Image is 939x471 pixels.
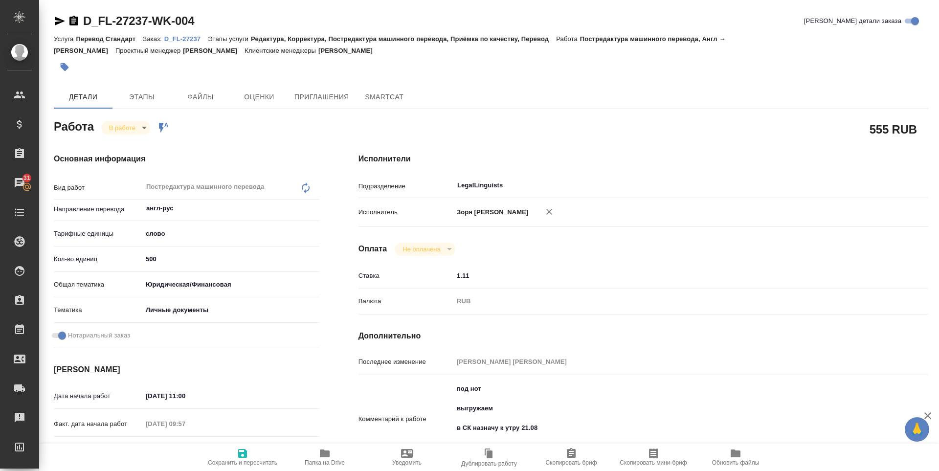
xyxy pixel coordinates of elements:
[453,269,881,283] input: ✎ Введи что-нибудь
[251,35,556,43] p: Редактура, Корректура, Постредактура машинного перевода, Приёмка по качеству, Перевод
[620,459,687,466] span: Скопировать мини-бриф
[60,91,107,103] span: Детали
[712,459,760,466] span: Обновить файлы
[538,201,560,223] button: Удалить исполнителя
[142,252,319,266] input: ✎ Введи что-нибудь
[106,124,138,132] button: В работе
[453,207,529,217] p: Зоря [PERSON_NAME]
[358,243,387,255] h4: Оплата
[101,121,150,135] div: В работе
[54,254,142,264] p: Кол-во единиц
[909,419,925,440] span: 🙏
[183,47,245,54] p: [PERSON_NAME]
[530,444,612,471] button: Скопировать бриф
[54,183,142,193] p: Вид работ
[54,229,142,239] p: Тарифные единицы
[694,444,777,471] button: Обновить файлы
[54,364,319,376] h4: [PERSON_NAME]
[54,391,142,401] p: Дата начала работ
[294,91,349,103] span: Приглашения
[804,16,901,26] span: [PERSON_NAME] детали заказа
[18,173,36,183] span: 31
[556,35,580,43] p: Работа
[358,296,453,306] p: Валюта
[54,35,76,43] p: Услуга
[395,243,455,256] div: В работе
[612,444,694,471] button: Скопировать мини-бриф
[142,417,228,431] input: Пустое поле
[142,225,319,242] div: слово
[68,15,80,27] button: Скопировать ссылку
[54,419,142,429] p: Факт. дата начала работ
[54,280,142,290] p: Общая тематика
[905,417,929,442] button: 🙏
[400,245,443,253] button: Не оплачена
[2,171,37,195] a: 31
[54,305,142,315] p: Тематика
[208,459,277,466] span: Сохранить и пересчитать
[358,181,453,191] p: Подразделение
[54,117,94,135] h2: Работа
[164,34,208,43] a: D_FL-27237
[54,153,319,165] h4: Основная информация
[392,459,422,466] span: Уведомить
[54,204,142,214] p: Направление перевода
[366,444,448,471] button: Уведомить
[245,47,318,54] p: Клиентские менеджеры
[361,91,408,103] span: SmartCat
[68,331,130,340] span: Нотариальный заказ
[358,330,928,342] h4: Дополнительно
[76,35,143,43] p: Перевод Стандарт
[545,459,597,466] span: Скопировать бриф
[453,381,881,456] textarea: под нот выгружаем в СК назначу к утру 21.08 объем пока указан "на глаз", после разверстки узнаем ...
[83,14,194,27] a: D_FL-27237-WK-004
[318,47,380,54] p: [PERSON_NAME]
[142,276,319,293] div: Юридическая/Финансовая
[236,91,283,103] span: Оценки
[208,35,251,43] p: Этапы услуги
[305,459,345,466] span: Папка на Drive
[177,91,224,103] span: Файлы
[875,184,877,186] button: Open
[453,355,881,369] input: Пустое поле
[358,357,453,367] p: Последнее изменение
[115,47,183,54] p: Проектный менеджер
[143,35,164,43] p: Заказ:
[164,35,208,43] p: D_FL-27237
[201,444,284,471] button: Сохранить и пересчитать
[284,444,366,471] button: Папка на Drive
[461,460,517,467] span: Дублировать работу
[142,442,228,456] input: ✎ Введи что-нибудь
[453,293,881,310] div: RUB
[358,207,453,217] p: Исполнитель
[54,56,75,78] button: Добавить тэг
[870,121,917,137] h2: 555 RUB
[448,444,530,471] button: Дублировать работу
[142,302,319,318] div: Личные документы
[358,414,453,424] p: Комментарий к работе
[142,389,228,403] input: ✎ Введи что-нибудь
[358,271,453,281] p: Ставка
[314,207,316,209] button: Open
[54,15,66,27] button: Скопировать ссылку для ЯМессенджера
[358,153,928,165] h4: Исполнители
[118,91,165,103] span: Этапы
